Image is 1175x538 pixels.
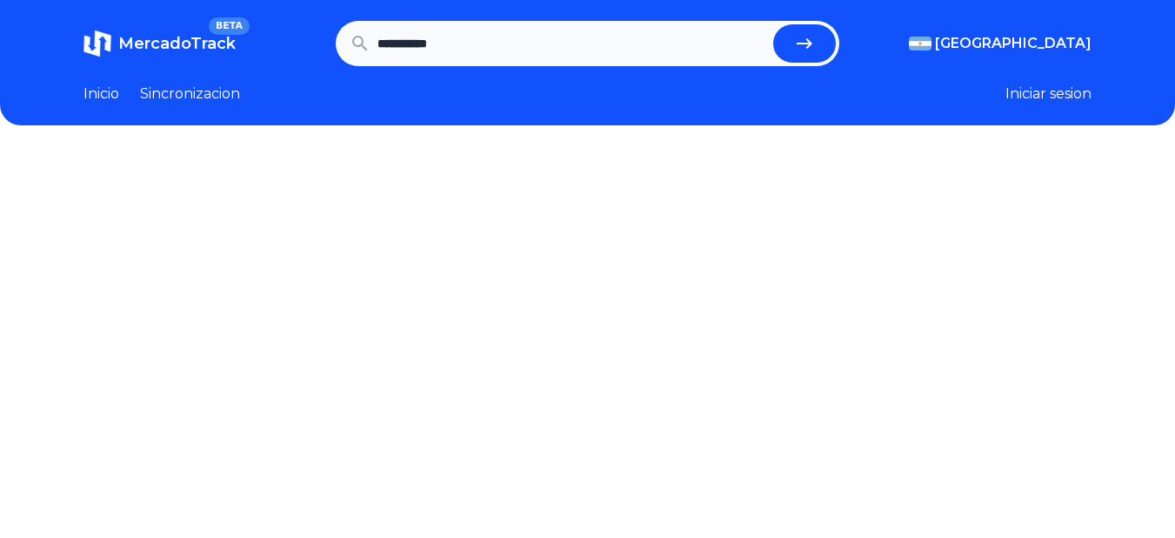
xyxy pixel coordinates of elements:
a: Sincronizacion [140,84,240,104]
button: Iniciar sesion [1005,84,1092,104]
a: MercadoTrackBETA [83,30,236,57]
span: MercadoTrack [118,34,236,53]
img: Argentina [909,37,931,50]
button: [GEOGRAPHIC_DATA] [909,33,1092,54]
span: [GEOGRAPHIC_DATA] [935,33,1092,54]
span: BETA [209,17,250,35]
a: Inicio [83,84,119,104]
img: MercadoTrack [83,30,111,57]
